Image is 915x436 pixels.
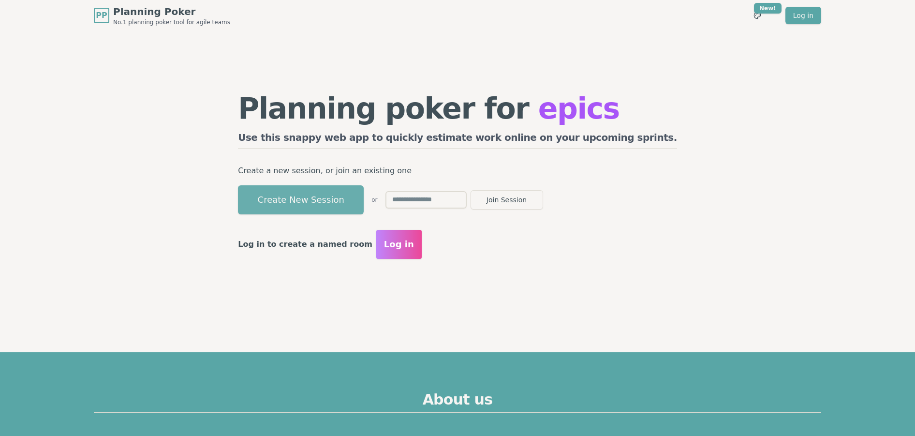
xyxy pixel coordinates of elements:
div: New! [754,3,782,14]
p: Log in to create a named room [238,238,372,251]
h2: About us [94,391,821,413]
a: Log in [785,7,821,24]
button: New! [749,7,766,24]
button: Join Session [471,190,543,210]
span: No.1 planning poker tool for agile teams [113,18,230,26]
span: Log in [384,238,414,251]
span: or [371,196,377,204]
h1: Planning poker for [238,94,677,123]
button: Create New Session [238,185,364,214]
h2: Use this snappy web app to quickly estimate work online on your upcoming sprints. [238,131,677,149]
span: epics [538,91,620,125]
span: PP [96,10,107,21]
span: Planning Poker [113,5,230,18]
p: Create a new session, or join an existing one [238,164,677,178]
a: PPPlanning PokerNo.1 planning poker tool for agile teams [94,5,230,26]
button: Log in [376,230,422,259]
